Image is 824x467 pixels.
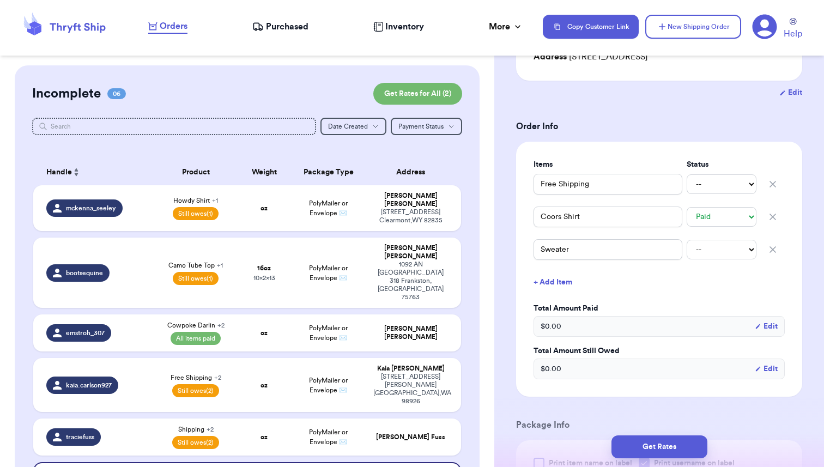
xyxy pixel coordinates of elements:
[534,50,785,63] div: [STREET_ADDRESS]
[543,15,639,39] button: Copy Customer Link
[373,244,448,260] div: [PERSON_NAME] [PERSON_NAME]
[516,120,802,133] h3: Order Info
[541,321,561,332] span: $ 0.00
[178,425,214,434] span: Shipping
[328,123,368,130] span: Date Created
[257,265,271,271] strong: 16 oz
[260,434,268,440] strong: oz
[72,166,81,179] button: Sort ascending
[214,374,221,381] span: + 2
[167,321,225,330] span: Cowpoke Darlin
[212,197,218,204] span: + 1
[373,365,448,373] div: Kaia [PERSON_NAME]
[160,20,187,33] span: Orders
[541,363,561,374] span: $ 0.00
[172,384,219,397] span: Still owes (2)
[309,325,348,341] span: PolyMailer or Envelope ✉️
[755,321,778,332] button: Edit
[489,20,523,33] div: More
[373,20,424,33] a: Inventory
[373,325,448,341] div: [PERSON_NAME] [PERSON_NAME]
[173,196,218,205] span: Howdy Shirt
[373,373,448,405] div: [STREET_ADDRESS][PERSON_NAME] [GEOGRAPHIC_DATA] , WA 98926
[320,118,386,135] button: Date Created
[687,159,756,170] label: Status
[391,118,462,135] button: Payment Status
[309,429,348,445] span: PolyMailer or Envelope ✉️
[779,87,802,98] button: Edit
[66,381,112,390] span: kaia.carlson927
[373,433,448,441] div: [PERSON_NAME] Fuss
[529,270,789,294] button: + Add Item
[66,204,116,213] span: mckenna_seeley
[266,20,308,33] span: Purchased
[260,382,268,389] strong: oz
[398,123,444,130] span: Payment Status
[171,373,221,382] span: Free Shipping
[173,272,219,285] span: Still owes (1)
[516,419,802,432] h3: Package Info
[66,269,103,277] span: bootsequine
[252,20,308,33] a: Purchased
[173,207,219,220] span: Still owes (1)
[534,345,785,356] label: Total Amount Still Owed
[784,18,802,40] a: Help
[260,330,268,336] strong: oz
[207,426,214,433] span: + 2
[217,262,223,269] span: + 1
[66,433,94,441] span: traciefuss
[148,20,187,34] a: Orders
[373,83,462,105] button: Get Rates for All (2)
[534,303,785,314] label: Total Amount Paid
[611,435,707,458] button: Get Rates
[645,15,741,39] button: New Shipping Order
[534,52,567,61] span: Address
[290,159,367,185] th: Package Type
[172,436,219,449] span: Still owes (2)
[107,88,126,99] span: 06
[239,159,290,185] th: Weight
[217,322,225,329] span: + 2
[32,118,316,135] input: Search
[168,261,223,270] span: Camo Tube Top
[755,363,778,374] button: Edit
[309,265,348,281] span: PolyMailer or Envelope ✉️
[309,200,348,216] span: PolyMailer or Envelope ✉️
[373,208,448,225] div: [STREET_ADDRESS] Clearmont , WY 82835
[784,27,802,40] span: Help
[153,159,239,185] th: Product
[46,167,72,178] span: Handle
[171,332,221,345] span: All items paid
[253,275,275,281] span: 10 x 2 x 13
[260,205,268,211] strong: oz
[367,159,461,185] th: Address
[373,260,448,301] div: 1092 AN [GEOGRAPHIC_DATA] 318 Frankston , [GEOGRAPHIC_DATA] 75763
[309,377,348,393] span: PolyMailer or Envelope ✉️
[66,329,105,337] span: emstroh_307
[373,192,448,208] div: [PERSON_NAME] [PERSON_NAME]
[385,20,424,33] span: Inventory
[32,85,101,102] h2: Incomplete
[534,159,682,170] label: Items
